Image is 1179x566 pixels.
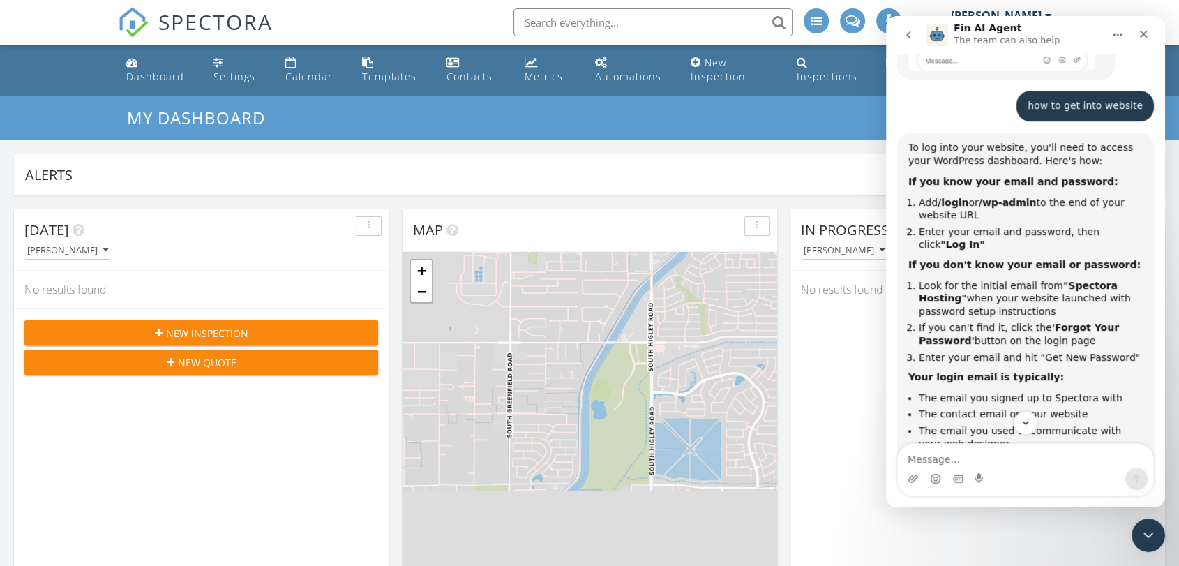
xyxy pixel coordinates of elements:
[22,243,255,254] b: If you don't know your email or password:
[33,408,257,434] li: The email you used to communicate with your web designer
[280,50,346,90] a: Calendar
[801,241,887,260] button: [PERSON_NAME]
[213,70,255,83] div: Settings
[22,160,232,171] b: If you know your email and password:
[24,350,378,375] button: New Quote
[285,70,333,83] div: Calendar
[589,50,674,90] a: Automations (Advanced)
[44,457,55,468] button: Emoji picker
[33,305,257,331] li: If you can't find it, click the button on the login page
[413,221,443,239] span: Map
[519,50,579,90] a: Metrics
[208,50,269,90] a: Settings
[33,375,257,389] li: The email you signed up to Spectora with
[24,221,69,239] span: [DATE]
[158,7,273,36] span: SPECTORA
[12,428,267,452] textarea: Message…
[121,50,197,90] a: Dashboard
[880,50,951,90] a: Payments
[118,19,273,48] a: SPECTORA
[446,70,493,83] div: Contacts
[24,320,378,345] button: New Inspection
[89,457,100,468] button: Start recording
[25,165,1134,184] div: Alerts
[126,70,184,83] div: Dashboard
[27,246,108,255] div: [PERSON_NAME]
[24,241,111,260] button: [PERSON_NAME]
[128,395,151,419] button: Scroll to bottom
[14,271,389,308] div: No results found
[33,209,257,235] li: Enter your email and password, then click
[790,271,1165,308] div: No results found
[118,7,149,38] img: The Best Home Inspection Software - Spectora
[93,181,151,192] b: /wp-admin
[66,457,77,468] button: Gif picker
[411,281,432,302] a: Zoom out
[691,56,746,83] div: New Inspection
[33,263,257,302] li: Look for the initial email from when your website launched with password setup instructions
[239,452,262,474] button: Send a message…
[791,50,869,90] a: Inspections
[22,125,257,152] div: To log into your website, you'll need to access your WordPress dashboard. Here's how:
[525,70,563,83] div: Metrics
[22,457,33,468] button: Upload attachment
[33,180,257,206] li: Add or to the end of your website URL
[804,246,885,255] div: [PERSON_NAME]
[22,355,178,366] b: Your login email is typically:
[797,70,857,83] div: Inspections
[33,264,232,288] b: "Spectora Hosting"
[356,50,430,90] a: Templates
[595,70,661,83] div: Automations
[33,335,257,348] li: Enter your email and hit "Get New Password"
[33,392,257,405] li: The contact email on your website
[513,8,793,36] input: Search everything...
[362,70,416,83] div: Templates
[685,50,780,90] a: New Inspection
[1132,519,1165,552] iframe: Intercom live chat
[441,50,508,90] a: Contacts
[52,181,82,192] b: /login
[886,16,1165,507] iframe: Intercom live chat
[411,260,432,281] a: Zoom in
[127,106,277,129] a: My Dashboard
[166,326,248,341] span: New Inspection
[54,223,98,234] b: "Log In"
[801,221,889,239] span: In Progress
[178,355,236,370] span: New Quote
[951,8,1042,22] div: [PERSON_NAME]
